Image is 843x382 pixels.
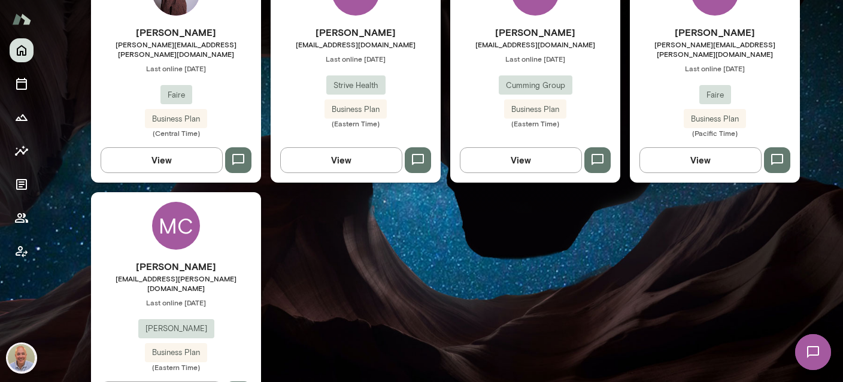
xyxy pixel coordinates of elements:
[91,25,261,40] h6: [PERSON_NAME]
[450,54,620,63] span: Last online [DATE]
[499,80,572,92] span: Cumming Group
[271,119,441,128] span: (Eastern Time)
[7,344,36,372] img: Marc Friedman
[138,323,214,335] span: [PERSON_NAME]
[271,25,441,40] h6: [PERSON_NAME]
[91,298,261,307] span: Last online [DATE]
[639,147,762,172] button: View
[280,147,402,172] button: View
[699,89,731,101] span: Faire
[271,54,441,63] span: Last online [DATE]
[325,104,387,116] span: Business Plan
[160,89,192,101] span: Faire
[10,38,34,62] button: Home
[684,113,746,125] span: Business Plan
[10,239,34,263] button: Client app
[10,206,34,230] button: Members
[91,40,261,59] span: [PERSON_NAME][EMAIL_ADDRESS][PERSON_NAME][DOMAIN_NAME]
[271,40,441,49] span: [EMAIL_ADDRESS][DOMAIN_NAME]
[10,139,34,163] button: Insights
[10,105,34,129] button: Growth Plan
[630,63,800,73] span: Last online [DATE]
[91,274,261,293] span: [EMAIL_ADDRESS][PERSON_NAME][DOMAIN_NAME]
[10,172,34,196] button: Documents
[101,147,223,172] button: View
[145,347,207,359] span: Business Plan
[145,113,207,125] span: Business Plan
[91,128,261,138] span: (Central Time)
[152,202,200,250] div: MC
[91,63,261,73] span: Last online [DATE]
[630,25,800,40] h6: [PERSON_NAME]
[450,25,620,40] h6: [PERSON_NAME]
[460,147,582,172] button: View
[12,8,31,31] img: Mento
[450,40,620,49] span: [EMAIL_ADDRESS][DOMAIN_NAME]
[450,119,620,128] span: (Eastern Time)
[630,128,800,138] span: (Pacific Time)
[10,72,34,96] button: Sessions
[91,362,261,372] span: (Eastern Time)
[504,104,566,116] span: Business Plan
[91,259,261,274] h6: [PERSON_NAME]
[630,40,800,59] span: [PERSON_NAME][EMAIL_ADDRESS][PERSON_NAME][DOMAIN_NAME]
[326,80,386,92] span: Strive Health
